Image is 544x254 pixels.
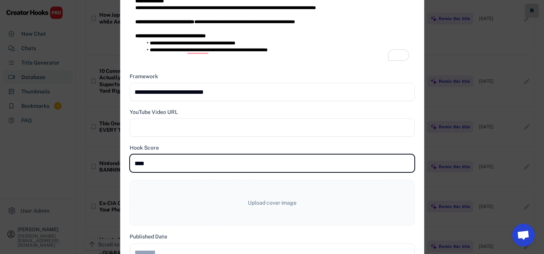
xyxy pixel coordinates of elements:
[130,109,178,115] div: YouTube Video URL
[512,224,535,246] a: Open chat
[130,73,158,80] div: Framework
[130,233,167,240] div: Published Date
[130,144,159,151] div: Hook Score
